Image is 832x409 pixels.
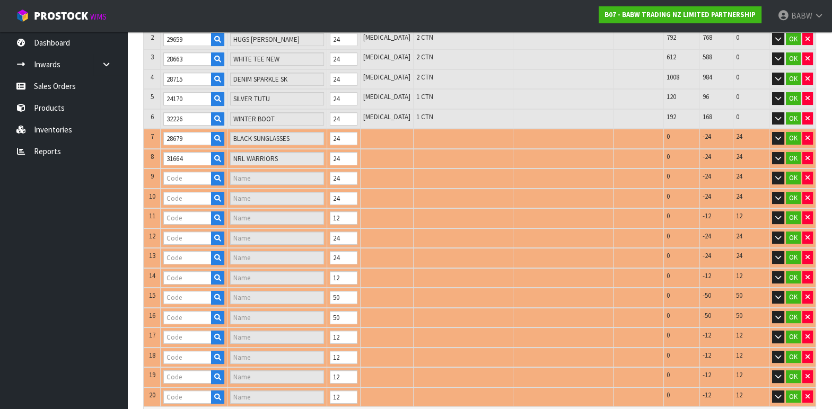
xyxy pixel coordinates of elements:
[16,9,29,22] img: cube-alt.png
[230,52,324,66] input: Name
[703,33,712,42] span: 768
[163,351,212,364] input: Code
[330,92,357,105] input: Qty Ordered
[667,271,670,280] span: 0
[703,232,711,241] span: -24
[151,112,154,121] span: 6
[736,73,739,82] span: 0
[703,331,711,340] span: -12
[736,152,742,161] span: 24
[786,311,801,324] button: OK
[330,390,357,404] input: Qty Ordered
[667,132,670,141] span: 0
[786,390,801,403] button: OK
[736,232,742,241] span: 24
[703,132,711,141] span: -24
[667,172,670,181] span: 0
[163,232,212,245] input: Code
[230,370,324,384] input: Name
[786,92,801,105] button: OK
[149,271,155,280] span: 14
[330,211,357,225] input: Qty Ordered
[736,92,739,101] span: 0
[230,351,324,364] input: Name
[163,52,212,66] input: Code
[786,152,801,165] button: OK
[230,390,324,404] input: Name
[151,152,154,161] span: 8
[667,73,679,82] span: 1008
[667,232,670,241] span: 0
[151,132,154,141] span: 7
[786,73,801,85] button: OK
[786,291,801,304] button: OK
[163,112,212,126] input: Code
[163,73,212,86] input: Code
[416,73,433,82] span: 2 CTN
[330,73,357,86] input: Qty Ordered
[230,251,324,264] input: Name
[149,192,155,201] span: 10
[230,192,324,205] input: Name
[703,291,711,300] span: -50
[667,112,676,121] span: 192
[736,112,739,121] span: 0
[149,390,155,399] span: 20
[330,351,357,364] input: Qty Ordered
[786,370,801,383] button: OK
[149,351,155,360] span: 18
[163,390,212,404] input: Code
[786,232,801,244] button: OK
[703,172,711,181] span: -24
[330,291,357,304] input: Qty Ordered
[149,331,155,340] span: 17
[163,271,212,284] input: Code
[330,311,357,324] input: Qty Ordered
[230,152,324,165] input: Name
[330,331,357,344] input: Qty Ordered
[416,33,433,42] span: 2 CTN
[703,251,711,260] span: -24
[736,370,742,379] span: 12
[786,211,801,224] button: OK
[703,370,711,379] span: -12
[667,291,670,300] span: 0
[330,132,357,145] input: Qty Ordered
[786,351,801,363] button: OK
[149,211,155,220] span: 11
[667,311,670,320] span: 0
[703,152,711,161] span: -24
[703,271,711,280] span: -12
[703,112,712,121] span: 168
[151,73,154,82] span: 4
[230,232,324,245] input: Name
[151,92,154,101] span: 5
[363,52,410,61] span: [MEDICAL_DATA]
[363,73,410,82] span: [MEDICAL_DATA]
[90,12,107,22] small: WMS
[667,192,670,201] span: 0
[416,112,433,121] span: 1 CTN
[149,311,155,320] span: 16
[786,271,801,284] button: OK
[736,211,742,220] span: 12
[786,192,801,204] button: OK
[330,271,357,284] input: Qty Ordered
[163,172,212,185] input: Code
[163,33,212,46] input: Code
[230,73,324,86] input: Name
[703,73,712,82] span: 984
[149,232,155,241] span: 12
[330,192,357,205] input: Qty Ordered
[703,351,711,360] span: -12
[330,52,357,66] input: Qty Ordered
[667,351,670,360] span: 0
[163,192,212,205] input: Code
[151,33,154,42] span: 2
[703,211,711,220] span: -12
[736,331,742,340] span: 12
[667,370,670,379] span: 0
[163,211,212,225] input: Code
[330,152,357,165] input: Qty Ordered
[786,52,801,65] button: OK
